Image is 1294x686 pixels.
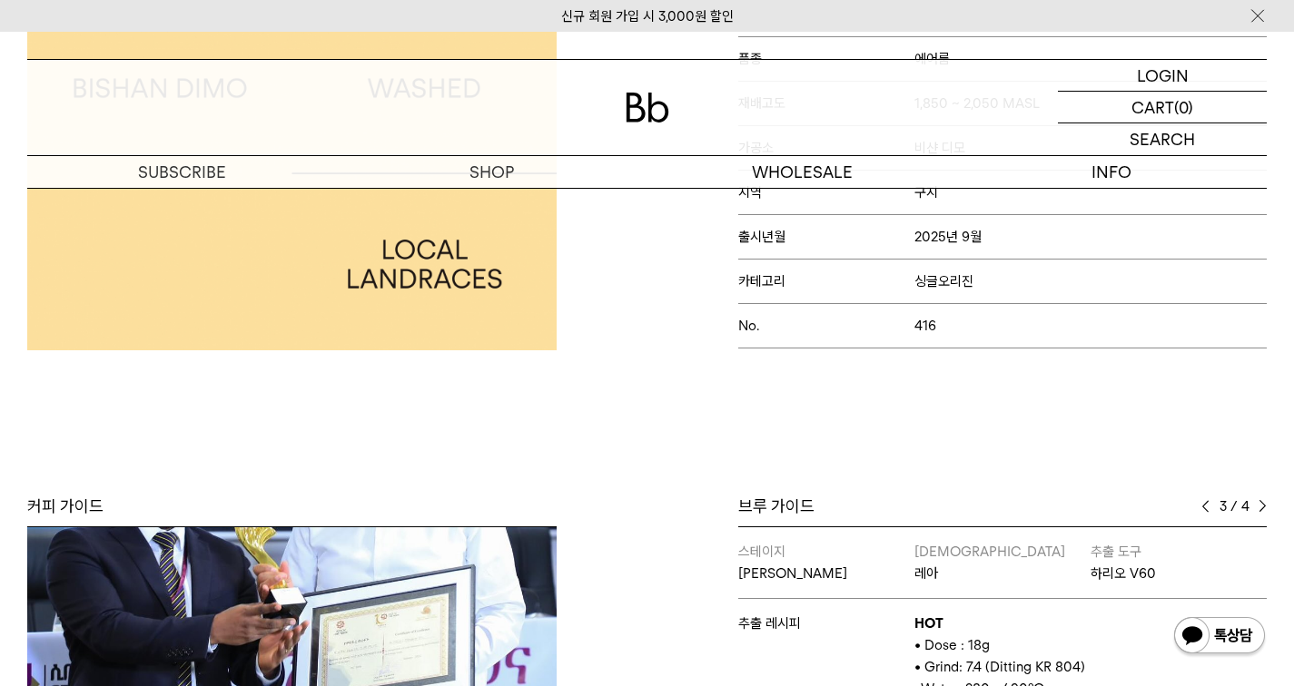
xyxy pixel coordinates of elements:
[27,495,557,517] div: 커피 가이드
[738,184,914,201] span: 지역
[914,563,1091,584] p: 레아
[914,615,943,632] b: HOT
[738,544,785,560] span: 스테이지
[1131,92,1174,122] p: CART
[914,229,982,245] span: 2025년 9월
[1172,615,1267,659] img: 카카오톡 채널 1:1 채팅 버튼
[1230,495,1238,517] span: /
[957,156,1267,188] p: INFO
[738,229,914,245] span: 출시년월
[27,156,337,188] a: SUBSCRIBE
[738,563,914,584] p: [PERSON_NAME]
[914,184,938,201] span: 구지
[914,318,936,334] span: 416
[914,273,973,289] span: 싱글오리진
[1241,495,1250,517] span: 4
[1091,544,1141,560] span: 추출 도구
[1058,60,1267,92] a: LOGIN
[738,495,1268,517] div: 브루 가이드
[561,8,734,24] a: 신규 회원 가입 시 3,000원 할인
[626,93,669,122] img: 로고
[1137,60,1189,91] p: LOGIN
[1130,123,1195,155] p: SEARCH
[738,612,914,634] p: 추출 레시피
[1058,92,1267,123] a: CART (0)
[914,544,1065,560] span: [DEMOGRAPHIC_DATA]
[1091,563,1267,584] p: 하리오 V60
[914,637,990,653] span: • Dose : 18g
[1174,92,1193,122] p: (0)
[914,659,1085,675] span: • Grind: 7.4 (Ditting KR 804)
[647,156,957,188] p: WHOLESALE
[1219,495,1227,517] span: 3
[738,318,914,334] span: No.
[337,156,647,188] a: SHOP
[738,273,914,289] span: 카테고리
